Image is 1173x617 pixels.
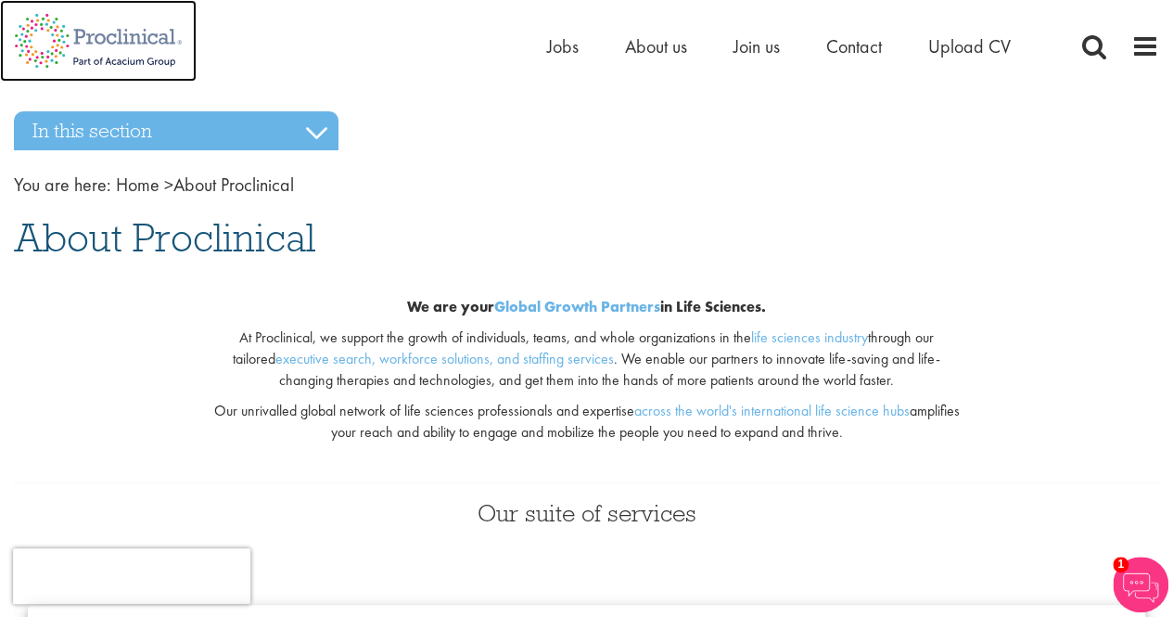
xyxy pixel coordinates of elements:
a: breadcrumb link to Home [116,173,159,197]
a: life sciences industry [751,328,868,347]
img: Chatbot [1113,557,1168,612]
span: 1 [1113,557,1128,572]
b: We are your in Life Sciences. [407,297,766,316]
a: executive search, workforce solutions, and staffing services [275,349,614,368]
span: About Proclinical [116,173,294,197]
a: About us [625,34,687,58]
a: Upload CV [928,34,1011,58]
span: About Proclinical [14,212,315,263]
span: > [164,173,173,197]
a: across the world's international life science hubs [633,401,909,420]
h3: In this section [14,111,338,150]
a: Join us [733,34,780,58]
a: Contact [826,34,882,58]
span: You are here: [14,173,111,197]
iframe: reCAPTCHA [13,548,250,604]
a: Global Growth Partners [494,297,660,316]
p: Our unrivalled global network of life sciences professionals and expertise amplifies your reach a... [210,401,963,443]
a: Jobs [547,34,579,58]
h3: Our suite of services [14,501,1159,525]
p: At Proclinical, we support the growth of individuals, teams, and whole organizations in the throu... [210,328,963,392]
